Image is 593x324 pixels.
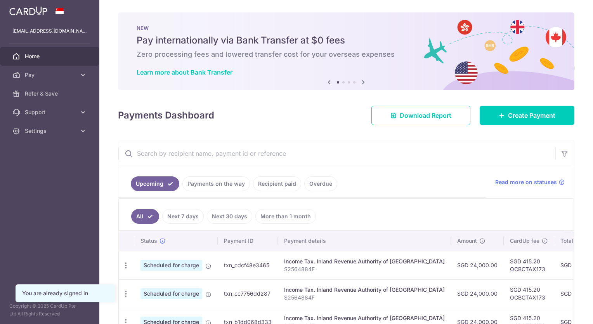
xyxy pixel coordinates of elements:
span: Support [25,108,76,116]
td: SGD 415.20 OCBCTAX173 [504,279,554,308]
span: Scheduled for charge [140,260,202,271]
td: txn_cdcf48e3465 [218,251,278,279]
span: Pay [25,71,76,79]
a: Download Report [371,106,470,125]
div: Income Tax. Inland Revenue Authority of [GEOGRAPHIC_DATA] [284,314,445,322]
div: You are already signed in [22,289,108,297]
span: Settings [25,127,76,135]
h6: Zero processing fees and lowered transfer cost for your overseas expenses [137,50,556,59]
span: Home [25,52,76,60]
a: Next 30 days [207,209,252,224]
td: txn_cc7756dd287 [218,279,278,308]
a: Overdue [304,176,337,191]
img: CardUp [9,6,47,16]
span: Refer & Save [25,90,76,98]
span: Download Report [400,111,451,120]
a: More than 1 month [255,209,316,224]
a: Payments on the way [182,176,250,191]
span: Create Payment [508,111,555,120]
a: Create Payment [480,106,574,125]
div: Income Tax. Inland Revenue Authority of [GEOGRAPHIC_DATA] [284,258,445,265]
p: NEW [137,25,556,31]
span: Scheduled for charge [140,288,202,299]
td: SGD 415.20 OCBCTAX173 [504,251,554,279]
span: CardUp fee [510,237,539,245]
a: Recipient paid [253,176,301,191]
th: Payment details [278,231,451,251]
a: Next 7 days [162,209,204,224]
img: Bank transfer banner [118,12,574,90]
input: Search by recipient name, payment id or reference [118,141,555,166]
h5: Pay internationally via Bank Transfer at $0 fees [137,34,556,47]
p: [EMAIL_ADDRESS][DOMAIN_NAME] [12,27,87,35]
span: Read more on statuses [495,178,557,186]
a: All [131,209,159,224]
th: Payment ID [218,231,278,251]
p: S2564884F [284,265,445,273]
td: SGD 24,000.00 [451,251,504,279]
a: Upcoming [131,176,179,191]
a: Read more on statuses [495,178,565,186]
p: S2564884F [284,294,445,301]
div: Income Tax. Inland Revenue Authority of [GEOGRAPHIC_DATA] [284,286,445,294]
td: SGD 24,000.00 [451,279,504,308]
span: Total amt. [560,237,586,245]
h4: Payments Dashboard [118,108,214,122]
span: Amount [457,237,477,245]
a: Learn more about Bank Transfer [137,68,232,76]
span: Status [140,237,157,245]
